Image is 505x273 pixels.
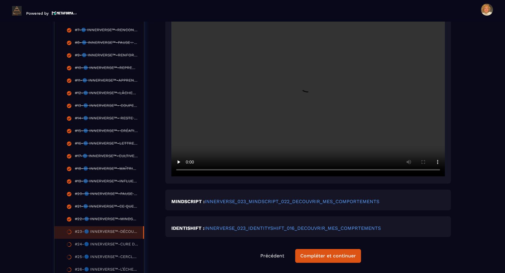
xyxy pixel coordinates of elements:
[75,254,138,261] div: #25-🔵 INNERVERSE™-CERCLE DES DÉSIRS
[204,225,381,231] a: INNERVERSE_023_IDENTITYSHIFT_016_DECOUVRIR_MES_COMPRTEMENTS
[75,166,138,173] div: #18-🔵 INNERVERSE™-MAÎTRISER VOE ÉMOTIONS
[295,249,361,263] button: Compléter et continuer
[205,199,379,204] a: INNERVERSE_023_MINDSCRIPT_022_DECOUVRIR_MES_COMPORTEMENTS
[75,103,138,110] div: #13-🔵 INNERVERSE™- COUPER LES SACS DE SABLE
[75,116,138,122] div: #14-🔵 INNERVERSE™- RESTE TOI-MÊME
[300,253,356,259] div: Compléter et continuer
[75,217,138,223] div: #22-🔵 INNERVERSE™-MINDSET IDÉAL
[171,199,205,204] strong: MINDSCRIPT :
[52,10,77,16] img: logo
[26,11,49,16] p: Powered by
[75,191,138,198] div: #20-🔵 INNERVERSE™-PAUSE DE RECONNAISSANCE ET RESET ENERGETIQUE
[75,229,137,236] div: #23-🔵 INNERVERSE™-DÉCOUVRIR MES COMPORTEMENTS
[75,40,138,47] div: #8-🔵 INNERVERSE™-PAUSE : TU VIENS D’ACTIVER TON NOUVEAU CYCLE
[75,53,138,59] div: #9-🔵 INNERVERSE™-RENFORCE TON MINDSET
[75,128,138,135] div: #15-🔵 INNERVERSE™- CRÉATION DE TREMPLINS
[75,65,138,72] div: #10-🔵 INNERVERSE™-REPRENDS TON POUVOIR
[75,242,138,248] div: #24-🔵 INNERVERSE™-CURE DÉTOX
[75,91,138,97] div: #12-🔵 INNERVERSE™-LÂCHER-PRISE
[171,225,204,231] strong: IDENTISHIFT :
[75,179,138,185] div: #19-🔵 INNERVERSE™-INFLUENCE DES ÉMOTIONS SUR L'ACTION
[75,28,138,34] div: #7-🔵 INNERVERSE™-RENCONTRE AVEC TON ENFANT INTÉRIEUR.
[75,78,138,85] div: #11-🔵 INNERVERSE™-APPRENDS À DIRE NON
[12,6,22,16] img: logo-branding
[256,249,289,262] button: Précédent
[75,141,138,148] div: #16-🔵 INNERVERSE™-LETTRE DE COLÈRE
[75,204,138,211] div: #21-🔵 INNERVERSE™-CE QUE TU ATTIRES
[75,154,138,160] div: #17-🔵 INNERVERSE™-CULTIVEZ UN MINDSET POSITIF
